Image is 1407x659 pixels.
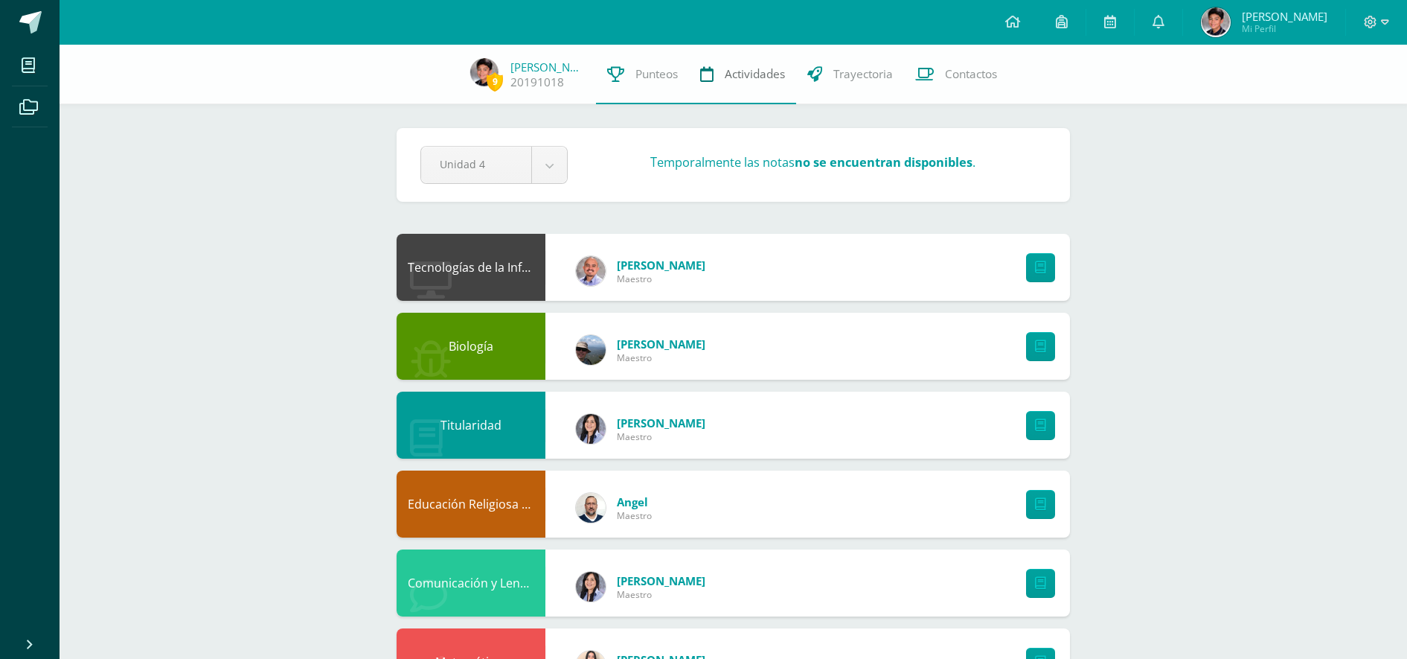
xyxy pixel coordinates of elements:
[1242,9,1327,24] span: [PERSON_NAME]
[617,351,705,364] span: Maestro
[397,550,545,617] div: Comunicación y Lenguaje (Inglés)
[397,313,545,380] div: Biología
[510,74,564,90] a: 20191018
[617,416,705,430] span: [PERSON_NAME]
[397,392,545,459] div: Titularidad
[796,45,904,104] a: Trayectoria
[1201,7,1231,37] img: e38671433c5cbdc19fe43c3a4ce09ef3.png
[795,154,972,171] strong: no se encuentran disponibles
[596,45,689,104] a: Punteos
[576,572,606,602] img: 013901e486854f3f6f3294f73c2f58ba.png
[650,154,975,171] h3: Temporalmente las notas .
[635,66,678,82] span: Punteos
[421,147,567,183] a: Unidad 4
[576,256,606,286] img: f4ddca51a09d81af1cee46ad6847c426.png
[576,414,606,444] img: 013901e486854f3f6f3294f73c2f58ba.png
[440,147,513,182] span: Unidad 4
[617,573,705,588] span: [PERSON_NAME]
[617,430,705,443] span: Maestro
[689,45,796,104] a: Actividades
[469,58,499,88] img: e38671433c5cbdc19fe43c3a4ce09ef3.png
[617,494,652,509] span: Angel
[617,588,705,601] span: Maestro
[397,471,545,538] div: Educación Religiosa Escolar
[510,60,585,74] a: [PERSON_NAME]
[617,258,705,273] span: [PERSON_NAME]
[725,66,785,82] span: Actividades
[833,66,893,82] span: Trayectoria
[617,337,705,351] span: [PERSON_NAME]
[397,234,545,301] div: Tecnologías de la Información y la Comunicación
[617,509,652,522] span: Maestro
[945,66,997,82] span: Contactos
[487,72,503,91] span: 9
[1242,22,1327,35] span: Mi Perfil
[576,335,606,365] img: 5e952bed91828fffc449ceb1b345eddb.png
[576,493,606,523] img: 0a7d3388a1c2f08b55b75cf801b20128.png
[904,45,1008,104] a: Contactos
[617,273,705,285] span: Maestro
